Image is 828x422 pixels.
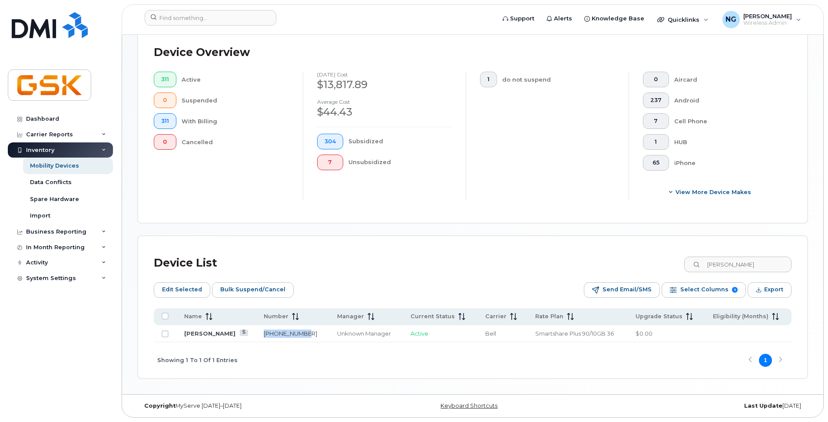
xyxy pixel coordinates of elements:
[674,134,778,150] div: HUB
[578,10,650,27] a: Knowledge Base
[725,14,736,25] span: NG
[674,72,778,87] div: Aircard
[676,188,751,196] span: View More Device Makes
[240,330,248,336] a: View Last Bill
[220,283,285,296] span: Bulk Suspend/Cancel
[154,252,217,274] div: Device List
[643,155,669,171] button: 65
[732,287,738,293] span: 9
[317,134,343,149] button: 304
[161,76,169,83] span: 311
[743,13,792,20] span: [PERSON_NAME]
[317,155,343,170] button: 7
[764,283,783,296] span: Export
[487,76,490,83] span: 1
[317,105,452,119] div: $44.43
[502,72,615,87] div: do not suspend
[182,113,289,129] div: With Billing
[643,92,669,108] button: 237
[674,155,778,171] div: iPhone
[480,72,497,87] button: 1
[716,11,807,28] div: Nicolas Girard-Gagnon
[154,282,210,298] button: Edit Selected
[182,92,289,108] div: Suspended
[325,159,336,166] span: 7
[212,282,294,298] button: Bulk Suspend/Cancel
[144,402,176,409] strong: Copyright
[540,10,578,27] a: Alerts
[485,313,507,320] span: Carrier
[138,402,361,409] div: MyServe [DATE]–[DATE]
[535,330,614,337] span: Smartshare Plus 90/10GB 36
[650,97,662,104] span: 237
[264,313,288,320] span: Number
[674,113,778,129] div: Cell Phone
[485,330,496,337] span: Bell
[650,138,662,145] span: 1
[680,283,729,296] span: Select Columns
[154,72,176,87] button: 311
[184,330,235,337] a: [PERSON_NAME]
[317,72,452,77] h4: [DATE] cost
[317,99,452,105] h4: Average cost
[154,41,250,64] div: Device Overview
[651,11,715,28] div: Quicklinks
[584,402,808,409] div: [DATE]
[411,313,455,320] span: Current Status
[636,330,652,337] span: $0.00
[684,257,792,272] input: Search Device List ...
[182,134,289,150] div: Cancelled
[592,14,644,23] span: Knowledge Base
[184,313,202,320] span: Name
[643,185,778,200] button: View More Device Makes
[154,113,176,129] button: 311
[743,20,792,26] span: Wireless Admin
[643,134,669,150] button: 1
[411,330,428,337] span: Active
[674,92,778,108] div: Android
[748,282,792,298] button: Export
[325,138,336,145] span: 304
[145,10,276,26] input: Find something...
[162,283,202,296] span: Edit Selected
[161,97,169,104] span: 0
[157,354,238,367] span: Showing 1 To 1 Of 1 Entries
[643,113,669,129] button: 7
[636,313,682,320] span: Upgrade Status
[317,77,452,92] div: $13,817.89
[713,313,768,320] span: Eligibility (Months)
[161,118,169,125] span: 311
[154,134,176,150] button: 0
[440,402,497,409] a: Keyboard Shortcuts
[744,402,782,409] strong: Last Update
[161,138,169,145] span: 0
[554,14,572,23] span: Alerts
[497,10,540,27] a: Support
[182,72,289,87] div: Active
[337,330,395,338] div: Unknown Manager
[584,282,660,298] button: Send Email/SMS
[510,14,534,23] span: Support
[264,330,317,337] a: [PHONE_NUMBER]
[603,283,652,296] span: Send Email/SMS
[348,155,452,170] div: Unsubsidized
[337,313,364,320] span: Manager
[662,282,746,298] button: Select Columns 9
[668,16,699,23] span: Quicklinks
[643,72,669,87] button: 0
[535,313,563,320] span: Rate Plan
[348,134,452,149] div: Subsidized
[650,118,662,125] span: 7
[650,76,662,83] span: 0
[650,159,662,166] span: 65
[759,354,772,367] button: Page 1
[154,92,176,108] button: 0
